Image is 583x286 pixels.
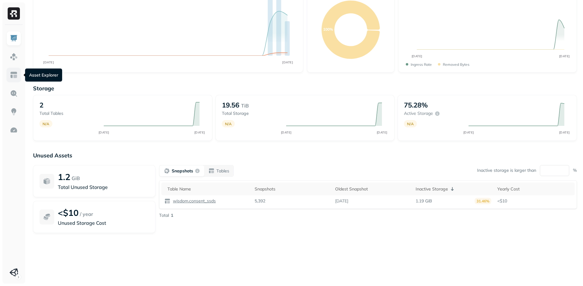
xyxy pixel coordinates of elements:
p: 2 [39,101,43,109]
p: TiB [241,102,249,109]
img: Insights [10,108,18,116]
tspan: [DATE] [463,130,474,134]
p: N/A [407,122,414,126]
img: Ryft [8,7,20,20]
tspan: [DATE] [376,130,387,134]
p: 1.2 [58,171,70,182]
img: table [164,198,170,204]
p: 1 [171,213,173,218]
p: [DATE] [335,198,348,204]
p: Unused Storage Cost [58,219,149,227]
tspan: [DATE] [281,130,291,134]
p: % [573,167,577,173]
p: N/A [43,122,49,126]
div: Oldest Snapshot [335,186,409,192]
p: Storage [33,85,577,92]
tspan: [DATE] [559,130,570,134]
img: Unity [9,268,18,277]
p: 19.56 [222,101,239,109]
p: <$10 [58,207,79,218]
tspan: [DATE] [99,130,109,134]
p: Unused Assets [33,152,577,159]
img: Optimization [10,126,18,134]
p: Tables [216,168,229,174]
a: wisdom.consent_ssds [170,198,216,204]
p: 31.46% [475,198,491,204]
div: Yearly Cost [497,186,572,192]
p: Snapshots [172,168,193,174]
img: Query Explorer [10,89,18,97]
div: Asset Explorer [25,69,62,82]
p: 1.19 GiB [416,198,432,204]
p: Total [159,213,169,218]
img: Asset Explorer [10,71,18,79]
tspan: [DATE] [43,60,54,64]
p: Total Unused Storage [58,183,149,191]
p: Ingress Rate [411,62,432,67]
p: wisdom.consent_ssds [172,198,216,204]
div: Snapshots [255,186,329,192]
p: Total storage [222,111,280,116]
img: Dashboard [10,34,18,42]
text: 100% [323,27,333,32]
tspan: [DATE] [411,54,422,58]
tspan: [DATE] [559,54,570,58]
tspan: [DATE] [282,60,293,64]
p: Inactive Storage [416,186,448,192]
p: GiB [72,175,80,182]
p: N/A [225,122,232,126]
tspan: [DATE] [194,130,205,134]
img: Assets [10,53,18,61]
p: 75.28% [404,101,428,109]
p: Total tables [39,111,98,116]
div: Table Name [167,186,249,192]
p: <$10 [497,198,572,204]
p: 5,392 [255,198,265,204]
p: Active storage [404,111,433,116]
p: Inactive storage is larger than [477,167,536,173]
p: / year [80,210,93,218]
p: Removed bytes [443,62,469,67]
